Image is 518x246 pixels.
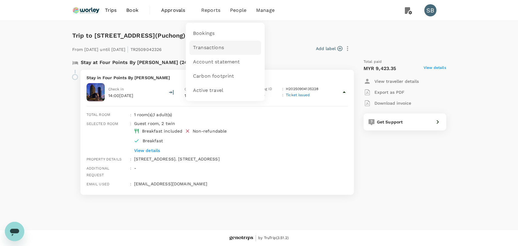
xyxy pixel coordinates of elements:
[282,92,283,98] p: :
[134,165,347,171] p: -
[364,76,419,87] button: View traveller details
[5,222,24,241] iframe: Button to launch messaging window
[282,86,283,92] p: :
[193,44,224,51] span: Transactions
[86,75,348,81] p: Stay in Four Points By [PERSON_NAME]
[86,113,110,117] span: Total room
[134,120,329,126] p: Guest room, 2 twin
[134,181,347,187] p: [EMAIL_ADDRESS][DOMAIN_NAME]
[189,26,261,41] a: Bookings
[189,55,261,69] a: Account statement
[364,65,396,72] p: MYR 9,423.35
[230,7,246,14] span: People
[72,4,100,17] img: Ranhill Worley Sdn Bhd
[374,100,411,106] p: Download invoice
[72,43,162,54] p: From [DATE] until [DATE] TR2509042326
[316,45,342,52] button: Add label
[86,182,110,186] span: Email used
[424,4,436,16] div: SB
[81,59,210,66] p: Stay at Four Points By [PERSON_NAME] (24 night(s))
[134,156,347,162] p: [STREET_ADDRESS]. [STREET_ADDRESS]
[189,83,261,98] a: Active travel
[161,7,191,14] span: Approvals
[193,73,234,80] span: Carbon footprint
[364,87,405,98] button: Export as PDF
[130,113,131,117] span: :
[286,86,318,92] p: H20250904135228
[130,122,131,126] span: :
[253,92,280,98] p: Status
[189,69,261,83] a: Carbon footprint
[193,30,215,37] span: Bookings
[364,59,382,65] span: Total paid
[86,157,122,161] span: Property details
[108,87,124,91] span: Check in
[374,89,405,95] p: Export as PDF
[193,59,240,66] span: Account statement
[142,128,182,134] div: Breakfast included
[253,86,280,92] p: Booking ID
[374,78,419,84] p: View traveller details
[105,7,117,14] span: Trips
[130,182,131,186] span: :
[201,7,220,14] span: Reports
[72,31,186,40] h6: Trip to [STREET_ADDRESS](Puchong)
[377,120,403,124] span: Get Support
[126,7,138,14] span: Book
[127,45,129,53] span: |
[185,87,203,91] span: Check out
[256,7,275,14] span: Manage
[185,93,242,99] p: 11:00[DATE]
[130,166,131,170] span: :
[86,122,118,126] span: Selected room
[258,235,289,241] span: by TruTrip ( 3.51.2 )
[86,83,105,101] img: Four Points By Sheraton Puchong
[193,87,223,94] span: Active travel
[286,93,310,97] span: Ticket issued
[424,65,446,72] span: View details
[108,93,134,99] p: 14:00[DATE]
[130,157,131,161] span: :
[193,128,227,134] div: Non-refundable
[86,166,110,177] span: Additional request
[229,236,253,241] img: Genotrips - ALL
[189,41,261,55] a: Transactions
[134,147,329,153] p: View details
[364,98,411,109] button: Download invoice
[134,112,172,117] span: 1 room(s) , 1 adult(s)
[142,138,194,144] p: Breakfast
